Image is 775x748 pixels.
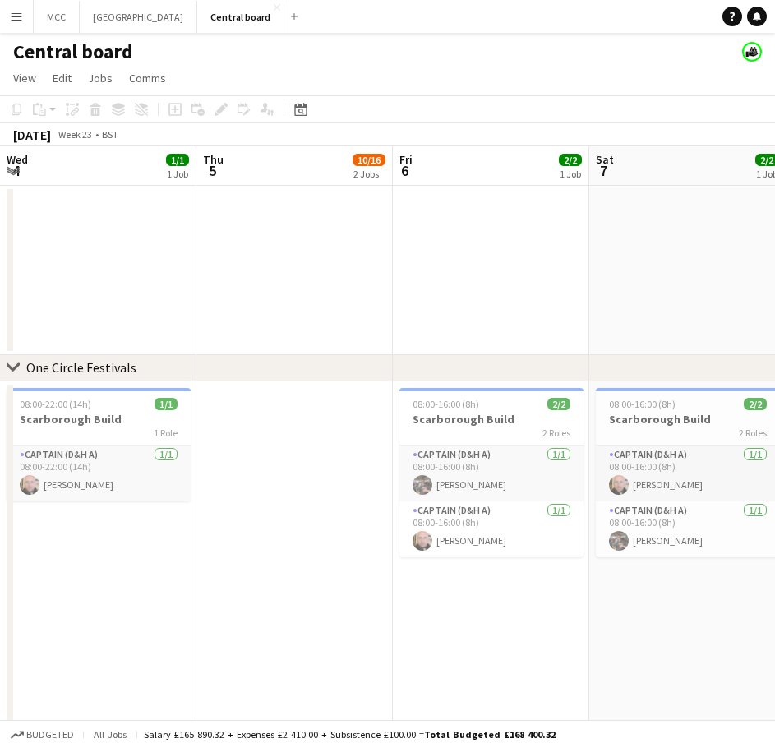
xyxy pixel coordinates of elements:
span: 08:00-16:00 (8h) [413,398,479,410]
button: Central board [197,1,284,33]
span: Sat [596,152,614,167]
span: View [13,71,36,85]
a: Edit [46,67,78,89]
div: BST [102,128,118,141]
app-card-role: Captain (D&H A)1/108:00-16:00 (8h)[PERSON_NAME] [399,501,584,557]
span: Jobs [88,71,113,85]
button: [GEOGRAPHIC_DATA] [80,1,197,33]
span: Week 23 [54,128,95,141]
button: Budgeted [8,726,76,744]
span: 2/2 [744,398,767,410]
span: 1/1 [166,154,189,166]
span: Edit [53,71,72,85]
div: 1 Job [560,168,581,180]
span: 6 [397,161,413,180]
span: Thu [203,152,224,167]
div: [DATE] [13,127,51,143]
span: Comms [129,71,166,85]
span: 4 [4,161,28,180]
span: Budgeted [26,729,74,741]
app-job-card: 08:00-22:00 (14h)1/1Scarborough Build1 RoleCaptain (D&H A)1/108:00-22:00 (14h)[PERSON_NAME] [7,388,191,501]
h3: Scarborough Build [7,412,191,427]
app-user-avatar: Henrietta Hovanyecz [742,42,762,62]
span: 5 [201,161,224,180]
span: 2/2 [547,398,570,410]
a: View [7,67,43,89]
span: Wed [7,152,28,167]
span: 2/2 [559,154,582,166]
span: 2 Roles [739,427,767,439]
div: One Circle Festivals [26,359,136,376]
a: Comms [122,67,173,89]
span: 10/16 [353,154,385,166]
div: Salary £165 890.32 + Expenses £2 410.00 + Subsistence £100.00 = [144,728,556,741]
button: MCC [34,1,80,33]
div: 1 Job [167,168,188,180]
span: 08:00-16:00 (8h) [609,398,676,410]
span: 1/1 [155,398,178,410]
app-card-role: Captain (D&H A)1/108:00-16:00 (8h)[PERSON_NAME] [399,446,584,501]
span: 7 [593,161,614,180]
a: Jobs [81,67,119,89]
div: 2 Jobs [353,168,385,180]
span: Total Budgeted £168 400.32 [424,728,556,741]
span: 1 Role [154,427,178,439]
app-job-card: 08:00-16:00 (8h)2/2Scarborough Build2 RolesCaptain (D&H A)1/108:00-16:00 (8h)[PERSON_NAME]Captain... [399,388,584,557]
span: 2 Roles [542,427,570,439]
span: 08:00-22:00 (14h) [20,398,91,410]
app-card-role: Captain (D&H A)1/108:00-22:00 (14h)[PERSON_NAME] [7,446,191,501]
span: Fri [399,152,413,167]
span: All jobs [90,728,130,741]
h3: Scarborough Build [399,412,584,427]
h1: Central board [13,39,133,64]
